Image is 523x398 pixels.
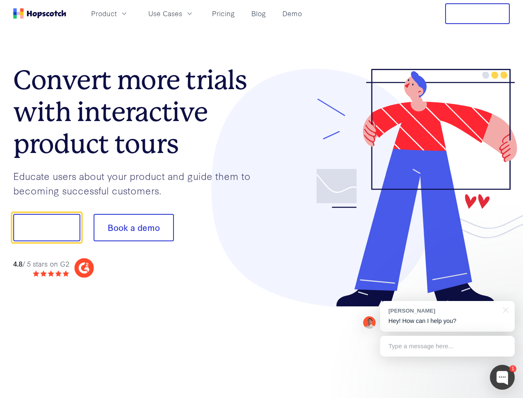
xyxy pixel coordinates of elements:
button: Show me! [13,214,80,241]
img: Mark Spera [363,316,376,329]
div: Type a message here... [380,336,515,357]
div: 1 [509,365,516,372]
span: Product [91,8,117,19]
div: / 5 stars on G2 [13,259,69,269]
h1: Convert more trials with interactive product tours [13,64,262,160]
span: Use Cases [148,8,182,19]
button: Free Trial [445,3,510,24]
p: Educate users about your product and guide them to becoming successful customers. [13,169,262,197]
button: Use Cases [143,7,199,20]
button: Product [86,7,133,20]
p: Hey! How can I help you? [388,317,506,325]
a: Demo [279,7,305,20]
a: Blog [248,7,269,20]
a: Pricing [209,7,238,20]
a: Home [13,8,66,19]
button: Book a demo [94,214,174,241]
div: [PERSON_NAME] [388,307,498,315]
strong: 4.8 [13,259,22,268]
